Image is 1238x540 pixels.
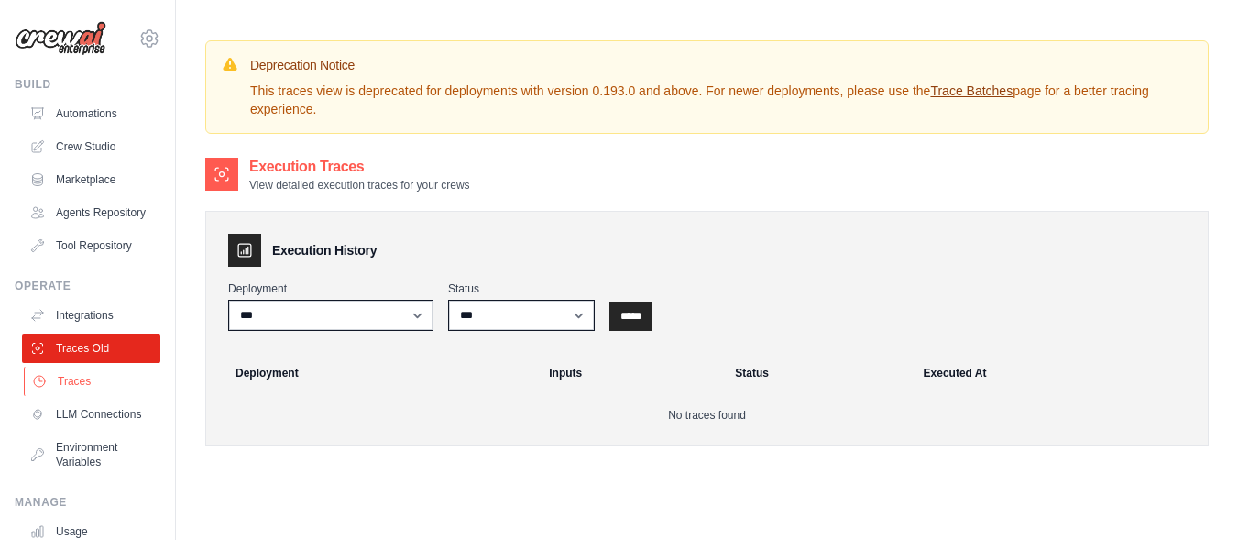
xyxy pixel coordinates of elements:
[22,433,160,477] a: Environment Variables
[930,83,1013,98] a: Trace Batches
[249,156,470,178] h2: Execution Traces
[15,279,160,293] div: Operate
[22,132,160,161] a: Crew Studio
[228,281,433,296] label: Deployment
[15,21,106,56] img: Logo
[22,301,160,330] a: Integrations
[724,353,912,393] th: Status
[249,178,470,193] p: View detailed execution traces for your crews
[250,56,1193,74] h3: Deprecation Notice
[448,281,595,296] label: Status
[22,231,160,260] a: Tool Repository
[15,77,160,92] div: Build
[913,353,1200,393] th: Executed At
[228,408,1186,423] p: No traces found
[24,367,162,396] a: Traces
[538,353,724,393] th: Inputs
[22,165,160,194] a: Marketplace
[272,241,377,259] h3: Execution History
[22,198,160,227] a: Agents Repository
[214,353,538,393] th: Deployment
[250,82,1193,118] p: This traces view is deprecated for deployments with version 0.193.0 and above. For newer deployme...
[15,495,160,510] div: Manage
[22,334,160,363] a: Traces Old
[22,400,160,429] a: LLM Connections
[22,99,160,128] a: Automations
